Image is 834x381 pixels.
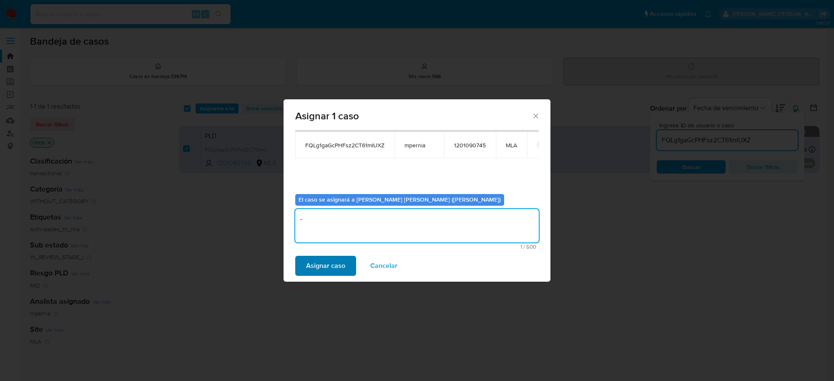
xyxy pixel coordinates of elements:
[370,257,397,275] span: Cancelar
[305,141,384,149] span: FQLg1gaGcPHFsz2CT61mIUXZ
[454,141,486,149] span: 1201090745
[506,141,517,149] span: MLA
[295,209,539,242] textarea: -
[298,244,536,250] span: Máximo 500 caracteres
[295,256,356,276] button: Asignar caso
[537,140,547,150] button: icon-button
[404,141,434,149] span: mpernia
[532,112,539,119] button: Cerrar ventana
[295,111,532,121] span: Asignar 1 caso
[306,257,345,275] span: Asignar caso
[299,195,501,204] b: El caso se asignará a [PERSON_NAME] [PERSON_NAME] ([PERSON_NAME])
[359,256,408,276] button: Cancelar
[284,99,550,282] div: assign-modal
